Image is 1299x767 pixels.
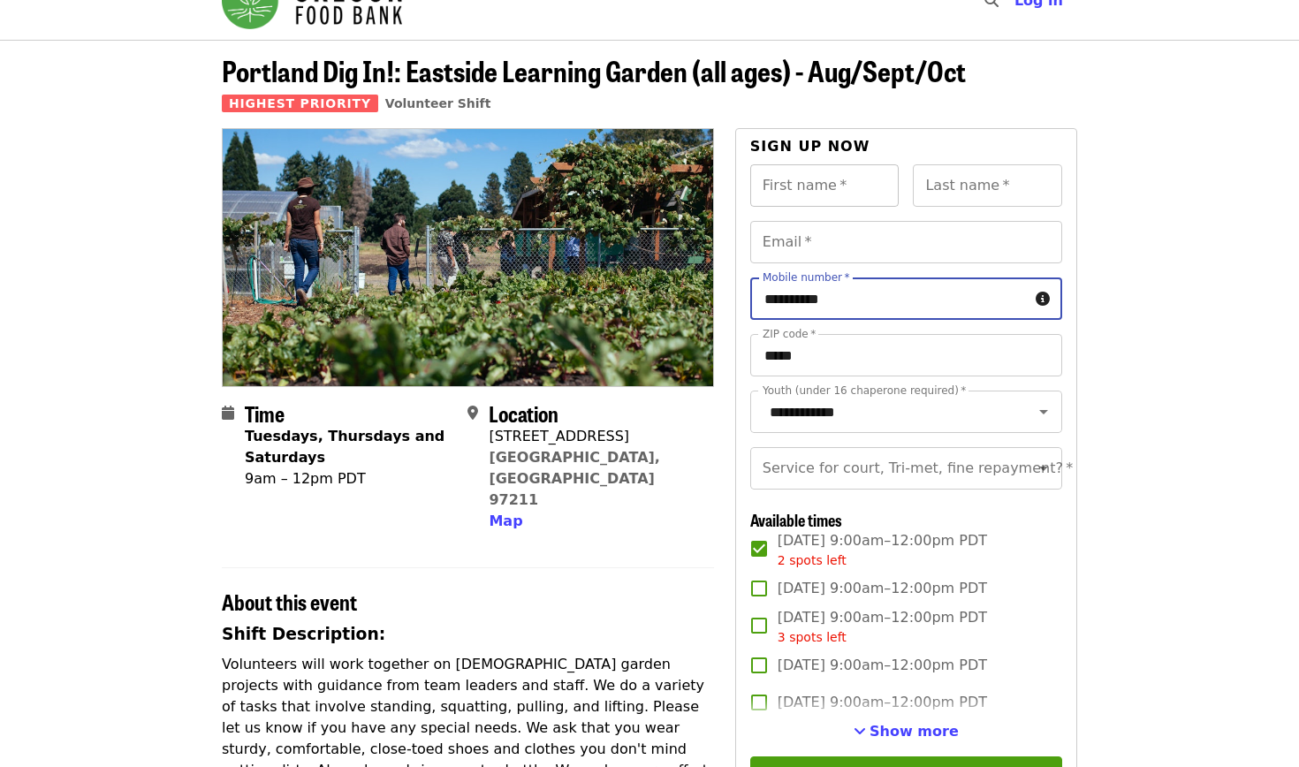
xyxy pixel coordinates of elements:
[750,221,1062,263] input: Email
[489,511,522,532] button: Map
[763,329,816,339] label: ZIP code
[222,405,234,421] i: calendar icon
[750,138,870,155] span: Sign up now
[1031,399,1056,424] button: Open
[489,398,558,429] span: Location
[245,468,453,490] div: 9am – 12pm PDT
[385,96,491,110] a: Volunteer Shift
[778,607,987,647] span: [DATE] 9:00am–12:00pm PDT
[489,449,660,508] a: [GEOGRAPHIC_DATA], [GEOGRAPHIC_DATA] 97211
[854,721,959,742] button: See more timeslots
[222,95,378,112] span: Highest Priority
[489,513,522,529] span: Map
[750,277,1029,320] input: Mobile number
[1031,456,1056,481] button: Open
[778,578,987,599] span: [DATE] 9:00am–12:00pm PDT
[913,164,1062,207] input: Last name
[750,164,900,207] input: First name
[489,426,699,447] div: [STREET_ADDRESS]
[223,129,713,385] img: Portland Dig In!: Eastside Learning Garden (all ages) - Aug/Sept/Oct organized by Oregon Food Bank
[778,630,847,644] span: 3 spots left
[750,334,1062,376] input: ZIP code
[245,428,444,466] strong: Tuesdays, Thursdays and Saturdays
[778,655,987,676] span: [DATE] 9:00am–12:00pm PDT
[778,692,987,713] span: [DATE] 9:00am–12:00pm PDT
[1036,291,1050,308] i: circle-info icon
[778,530,987,570] span: [DATE] 9:00am–12:00pm PDT
[222,49,966,91] span: Portland Dig In!: Eastside Learning Garden (all ages) - Aug/Sept/Oct
[222,586,357,617] span: About this event
[750,508,842,531] span: Available times
[778,553,847,567] span: 2 spots left
[467,405,478,421] i: map-marker-alt icon
[763,385,966,396] label: Youth (under 16 chaperone required)
[763,272,849,283] label: Mobile number
[245,398,285,429] span: Time
[222,625,385,643] strong: Shift Description:
[870,723,959,740] span: Show more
